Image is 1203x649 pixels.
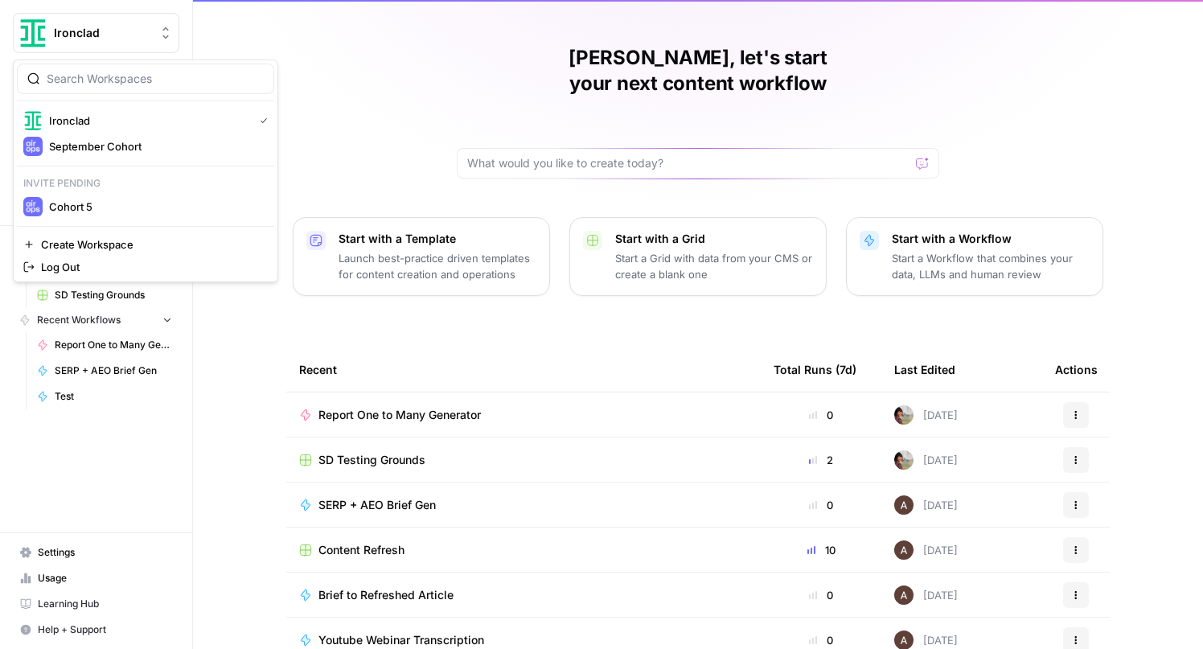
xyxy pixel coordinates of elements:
[38,545,172,560] span: Settings
[457,45,939,97] h1: [PERSON_NAME], let's start your next content workflow
[49,138,261,154] span: September Cohort
[17,173,274,194] p: Invite pending
[846,217,1103,296] button: Start with a WorkflowStart a Workflow that combines your data, LLMs and human review
[13,617,179,643] button: Help + Support
[55,338,172,352] span: Report One to Many Generator
[299,452,748,468] a: SD Testing Grounds
[13,565,179,591] a: Usage
[38,622,172,637] span: Help + Support
[894,450,958,470] div: [DATE]
[774,587,868,603] div: 0
[55,364,172,378] span: SERP + AEO Brief Gen
[13,308,179,332] button: Recent Workflows
[55,288,172,302] span: SD Testing Grounds
[299,497,748,513] a: SERP + AEO Brief Gen
[894,495,914,515] img: wtbmvrjo3qvncyiyitl6zoukl9gz
[18,18,47,47] img: Ironclad Logo
[774,407,868,423] div: 0
[774,632,868,648] div: 0
[41,259,261,275] span: Log Out
[774,497,868,513] div: 0
[299,632,748,648] a: Youtube Webinar Transcription
[318,497,436,513] span: SERP + AEO Brief Gen
[892,250,1090,282] p: Start a Workflow that combines your data, LLMs and human review
[894,405,958,425] div: [DATE]
[49,199,261,215] span: Cohort 5
[1055,347,1098,392] div: Actions
[54,25,151,41] span: Ironclad
[894,347,955,392] div: Last Edited
[615,231,813,247] p: Start with a Grid
[30,358,179,384] a: SERP + AEO Brief Gen
[17,256,274,278] a: Log Out
[47,71,264,87] input: Search Workspaces
[37,313,121,327] span: Recent Workflows
[17,233,274,256] a: Create Workspace
[30,332,179,358] a: Report One to Many Generator
[318,632,484,648] span: Youtube Webinar Transcription
[894,405,914,425] img: vhcss6fui7gopbnba71r9qo3omld
[774,452,868,468] div: 2
[299,542,748,558] a: Content Refresh
[38,597,172,611] span: Learning Hub
[467,155,909,171] input: What would you like to create today?
[318,587,454,603] span: Brief to Refreshed Article
[23,137,43,156] img: September Cohort Logo
[318,407,481,423] span: Report One to Many Generator
[894,450,914,470] img: vhcss6fui7gopbnba71r9qo3omld
[774,542,868,558] div: 10
[13,591,179,617] a: Learning Hub
[339,250,536,282] p: Launch best-practice driven templates for content creation and operations
[774,347,856,392] div: Total Runs (7d)
[892,231,1090,247] p: Start with a Workflow
[38,571,172,585] span: Usage
[318,452,425,468] span: SD Testing Grounds
[894,540,914,560] img: wtbmvrjo3qvncyiyitl6zoukl9gz
[41,236,261,253] span: Create Workspace
[894,495,958,515] div: [DATE]
[894,585,958,605] div: [DATE]
[894,540,958,560] div: [DATE]
[615,250,813,282] p: Start a Grid with data from your CMS or create a blank one
[318,542,404,558] span: Content Refresh
[293,217,550,296] button: Start with a TemplateLaunch best-practice driven templates for content creation and operations
[30,282,179,308] a: SD Testing Grounds
[299,347,748,392] div: Recent
[23,111,43,130] img: Ironclad Logo
[49,113,247,129] span: Ironclad
[299,407,748,423] a: Report One to Many Generator
[339,231,536,247] p: Start with a Template
[569,217,827,296] button: Start with a GridStart a Grid with data from your CMS or create a blank one
[299,587,748,603] a: Brief to Refreshed Article
[13,540,179,565] a: Settings
[30,384,179,409] a: Test
[13,60,278,282] div: Workspace: Ironclad
[55,389,172,404] span: Test
[13,13,179,53] button: Workspace: Ironclad
[23,197,43,216] img: Cohort 5 Logo
[894,585,914,605] img: wtbmvrjo3qvncyiyitl6zoukl9gz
